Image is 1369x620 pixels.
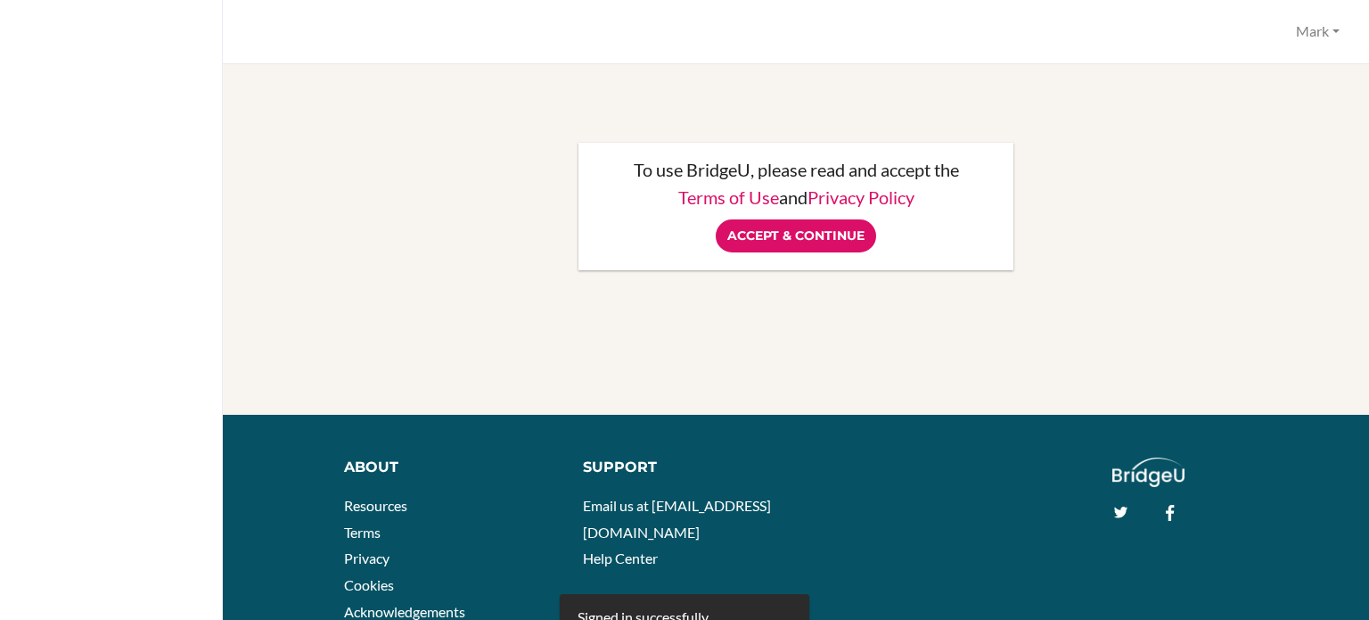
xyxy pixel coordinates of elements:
p: and [596,188,996,206]
input: Accept & Continue [716,219,876,252]
div: About [344,458,557,478]
a: Privacy [344,550,389,566]
p: To use BridgeU, please read and accept the [596,161,996,178]
img: logo_white@2x-f4f0deed5e89b7ecb1c2cc34c3e3d731f90f0f143d5ea2071677605dd97b5244.png [1112,458,1185,487]
a: Email us at [EMAIL_ADDRESS][DOMAIN_NAME] [583,497,771,541]
a: Terms of Use [678,186,779,208]
button: Mark [1288,15,1348,48]
a: Cookies [344,576,394,593]
a: Resources [344,497,407,514]
a: Help Center [583,550,658,566]
a: Privacy Policy [807,186,914,208]
div: Support [583,458,782,478]
a: Terms [344,524,381,541]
